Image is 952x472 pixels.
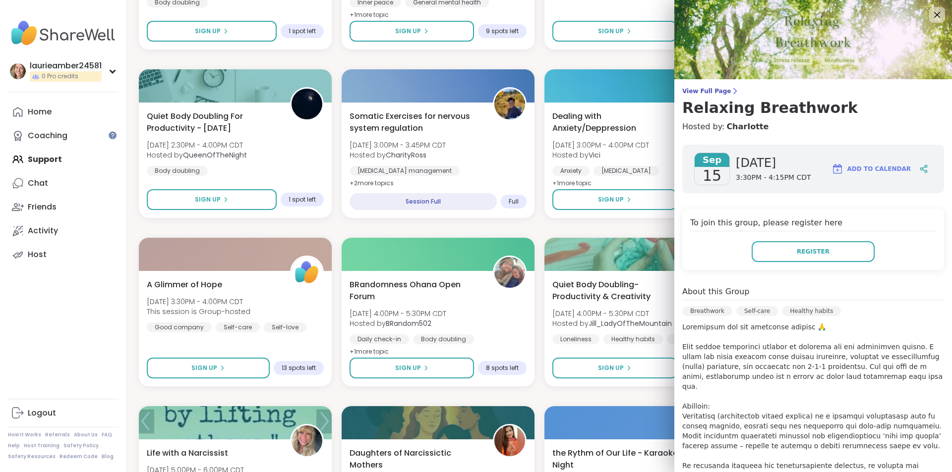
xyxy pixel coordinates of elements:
span: [DATE] 4:00PM - 5:30PM CDT [350,309,446,318]
span: 8 spots left [486,364,519,372]
div: Chat [28,178,48,189]
b: QueenOfTheNight [183,150,247,160]
b: BRandom502 [386,318,431,328]
span: Add to Calendar [847,164,911,173]
span: Sign Up [598,364,624,372]
div: Body doubling [667,334,728,344]
span: [DATE] 3:00PM - 4:00PM CDT [552,140,649,150]
span: Sign Up [195,195,221,204]
span: 1 spot left [289,196,316,204]
img: laurieamber24581 [10,63,26,79]
button: Sign Up [552,358,677,378]
span: Sign Up [395,27,421,36]
h4: About this Group [682,286,749,298]
div: Logout [28,408,56,419]
span: 15 [703,167,721,185]
div: Healthy habits [782,306,841,316]
span: Quiet Body Doubling- Productivity & Creativity [552,279,685,303]
span: Hosted by [147,150,247,160]
img: ShareWell Logomark [832,163,843,175]
a: Logout [8,401,119,425]
span: 3:30PM - 4:15PM CDT [736,173,811,183]
div: Body doubling [147,166,208,176]
span: BRandomness Ohana Open Forum [350,279,482,303]
span: View Full Page [682,87,944,95]
span: [DATE] 3:00PM - 3:45PM CDT [350,140,446,150]
div: [MEDICAL_DATA] [594,166,659,176]
button: Register [752,241,875,262]
span: 0 Pro credits [42,72,78,81]
span: [DATE] 2:30PM - 4:00PM CDT [147,140,247,150]
span: Full [509,198,519,206]
button: Sign Up [350,358,474,378]
button: Sign Up [350,21,474,42]
span: Quiet Body Doubling For Productivity - [DATE] [147,110,279,134]
button: Add to Calendar [827,157,915,181]
b: Vici [589,150,600,160]
a: CharIotte [726,121,769,133]
a: Host Training [24,442,59,449]
div: Host [28,249,47,260]
span: Hosted by [552,150,649,160]
div: Home [28,106,52,117]
button: Sign Up [552,21,677,42]
span: Sign Up [195,27,221,36]
a: Home [8,100,119,124]
a: Redeem Code [59,453,98,460]
div: Self-care [736,306,778,316]
h4: Hosted by: [682,121,944,133]
img: MarciLotter [292,425,322,456]
span: [DATE] [736,155,811,171]
img: BRandom502 [494,257,525,288]
a: Friends [8,195,119,219]
span: Sign Up [395,364,421,372]
div: Self-care [216,322,260,332]
a: Host [8,243,119,266]
span: Hosted by [350,318,446,328]
span: 1 spot left [289,27,316,35]
button: Sign Up [552,189,677,210]
span: This session is Group-hosted [147,307,250,316]
div: Healthy habits [603,334,663,344]
a: Help [8,442,20,449]
span: Hosted by [350,150,446,160]
span: Dealing with Anxiety/Deppression [552,110,685,134]
iframe: Spotlight [109,131,117,139]
a: Referrals [45,431,70,438]
a: About Us [74,431,98,438]
span: 9 spots left [486,27,519,35]
a: Safety Resources [8,453,56,460]
div: laurieamber24581 [30,60,102,71]
img: CharityRoss [494,89,525,119]
span: Hosted by [552,318,672,328]
img: ShareWell [292,257,322,288]
span: A Glimmer of Hope [147,279,222,291]
span: Life with a Narcissist [147,447,228,459]
a: Coaching [8,124,119,148]
div: Coaching [28,130,67,141]
a: Safety Policy [63,442,99,449]
b: CharityRoss [386,150,426,160]
span: [DATE] 4:00PM - 5:30PM CDT [552,309,672,318]
div: Good company [147,322,212,332]
a: Activity [8,219,119,243]
span: Sign Up [598,195,624,204]
div: Breathwork [682,306,732,316]
button: Sign Up [147,189,277,210]
a: Blog [102,453,114,460]
span: the Rythm of Our Life - Karaoke Night [552,447,685,471]
span: Register [797,247,830,256]
h4: To join this group, please register here [690,217,936,231]
img: QueenOfTheNight [292,89,322,119]
span: Sep [695,153,729,167]
div: Loneliness [552,334,599,344]
div: Friends [28,202,57,212]
a: FAQ [102,431,112,438]
a: How It Works [8,431,41,438]
a: Chat [8,171,119,195]
div: [MEDICAL_DATA] management [350,166,460,176]
span: 13 spots left [282,364,316,372]
span: Daughters of Narcissictic Mothers [350,447,482,471]
button: Sign Up [147,358,270,378]
img: Izzy6449 [494,425,525,456]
